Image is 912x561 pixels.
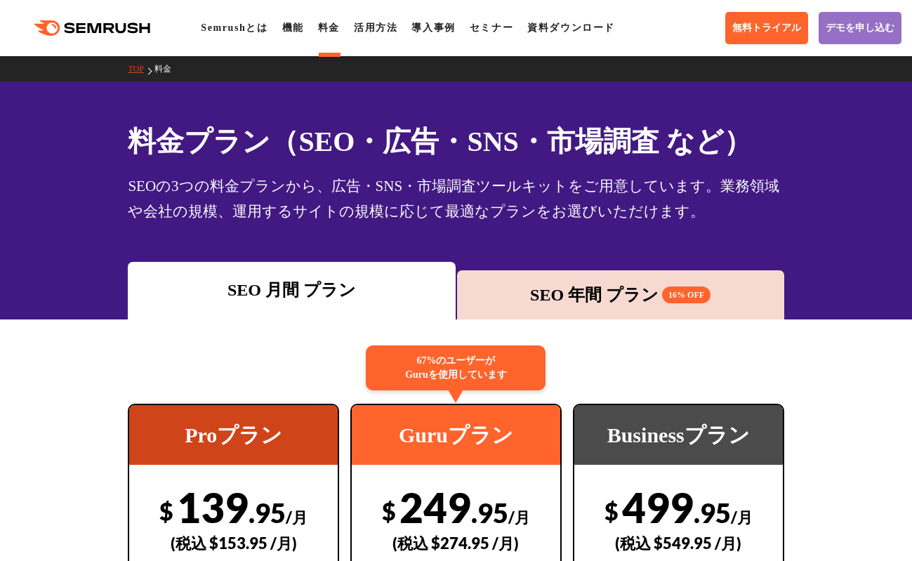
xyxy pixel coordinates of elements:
a: 料金 [154,64,182,74]
span: .95 [249,496,286,529]
div: Guruプラン [352,405,560,465]
span: .95 [694,496,731,529]
a: 資料ダウンロード [527,22,615,33]
span: $ [159,496,173,525]
a: 料金 [318,22,340,33]
a: 活用方法 [354,22,397,33]
span: /月 [731,508,753,527]
a: 無料トライアル [725,12,808,44]
div: SEOの3つの料金プランから、広告・SNS・市場調査ツールキットをご用意しています。業務領域や会社の規模、運用するサイトの規模に応じて最適なプランをお選びいただけます。 [128,173,784,224]
a: Semrushとは [201,22,267,33]
a: デモを申し込む [819,12,901,44]
span: デモを申し込む [826,22,894,34]
div: 67%のユーザーが Guruを使用しています [366,345,546,390]
span: .95 [471,496,508,529]
span: 無料トライアル [732,22,801,34]
a: 導入事例 [411,22,455,33]
h1: 料金プラン（SEO・広告・SNS・市場調査 など） [128,121,784,162]
div: Businessプラン [574,405,783,465]
div: SEO 月間 プラン [135,277,448,303]
div: SEO 年間 プラン [464,282,777,308]
span: $ [382,496,396,525]
span: /月 [286,508,308,527]
div: Proプラン [129,405,338,465]
a: セミナー [470,22,513,33]
a: TOP [128,64,154,74]
a: 機能 [282,22,304,33]
span: /月 [508,508,530,527]
span: $ [604,496,619,525]
span: 16% OFF [662,286,711,303]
